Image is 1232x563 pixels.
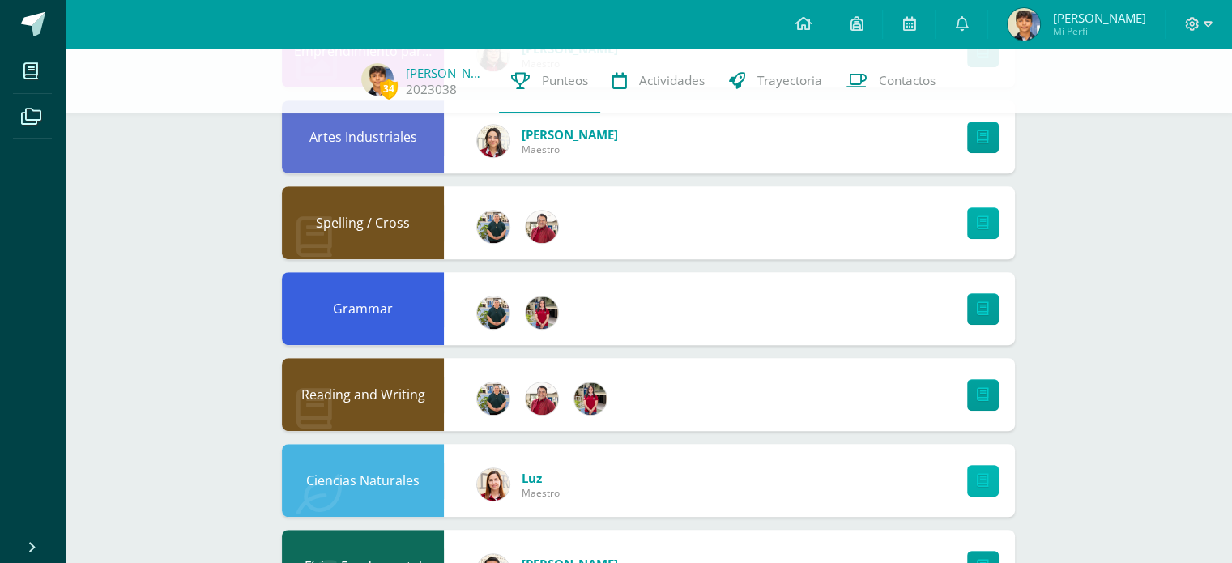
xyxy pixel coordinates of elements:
a: Trayectoria [717,49,834,113]
a: Luz [522,470,560,486]
a: Contactos [834,49,948,113]
img: d3b263647c2d686994e508e2c9b90e59.png [477,296,509,329]
a: 2023038 [406,81,457,98]
a: Punteos [499,49,600,113]
img: 4433c8ec4d0dcbe293dd19cfa8535420.png [526,211,558,243]
img: d3b263647c2d686994e508e2c9b90e59.png [477,211,509,243]
img: ea60e6a584bd98fae00485d881ebfd6b.png [574,382,607,415]
a: Actividades [600,49,717,113]
div: Spelling / Cross [282,186,444,259]
span: Actividades [639,72,705,89]
span: Mi Perfil [1052,24,1145,38]
span: Punteos [542,72,588,89]
div: Grammar [282,272,444,345]
a: [PERSON_NAME] [406,65,487,81]
div: Ciencias Naturales [282,444,444,517]
a: [PERSON_NAME] [522,126,618,143]
span: 34 [380,79,398,99]
span: Maestro [522,143,618,156]
img: 08cdfe488ee6e762f49c3a355c2599e7.png [477,125,509,157]
img: d3b263647c2d686994e508e2c9b90e59.png [477,382,509,415]
span: Contactos [879,72,936,89]
img: ea60e6a584bd98fae00485d881ebfd6b.png [526,296,558,329]
div: Artes Industriales [282,100,444,173]
img: 817ebf3715493adada70f01008bc6ef0.png [477,468,509,501]
img: 0e6c51aebb6d4d2a5558b620d4561360.png [361,63,394,96]
span: Trayectoria [757,72,822,89]
img: 0e6c51aebb6d4d2a5558b620d4561360.png [1008,8,1040,41]
div: Reading and Writing [282,358,444,431]
img: 4433c8ec4d0dcbe293dd19cfa8535420.png [526,382,558,415]
span: Maestro [522,486,560,500]
span: [PERSON_NAME] [1052,10,1145,26]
